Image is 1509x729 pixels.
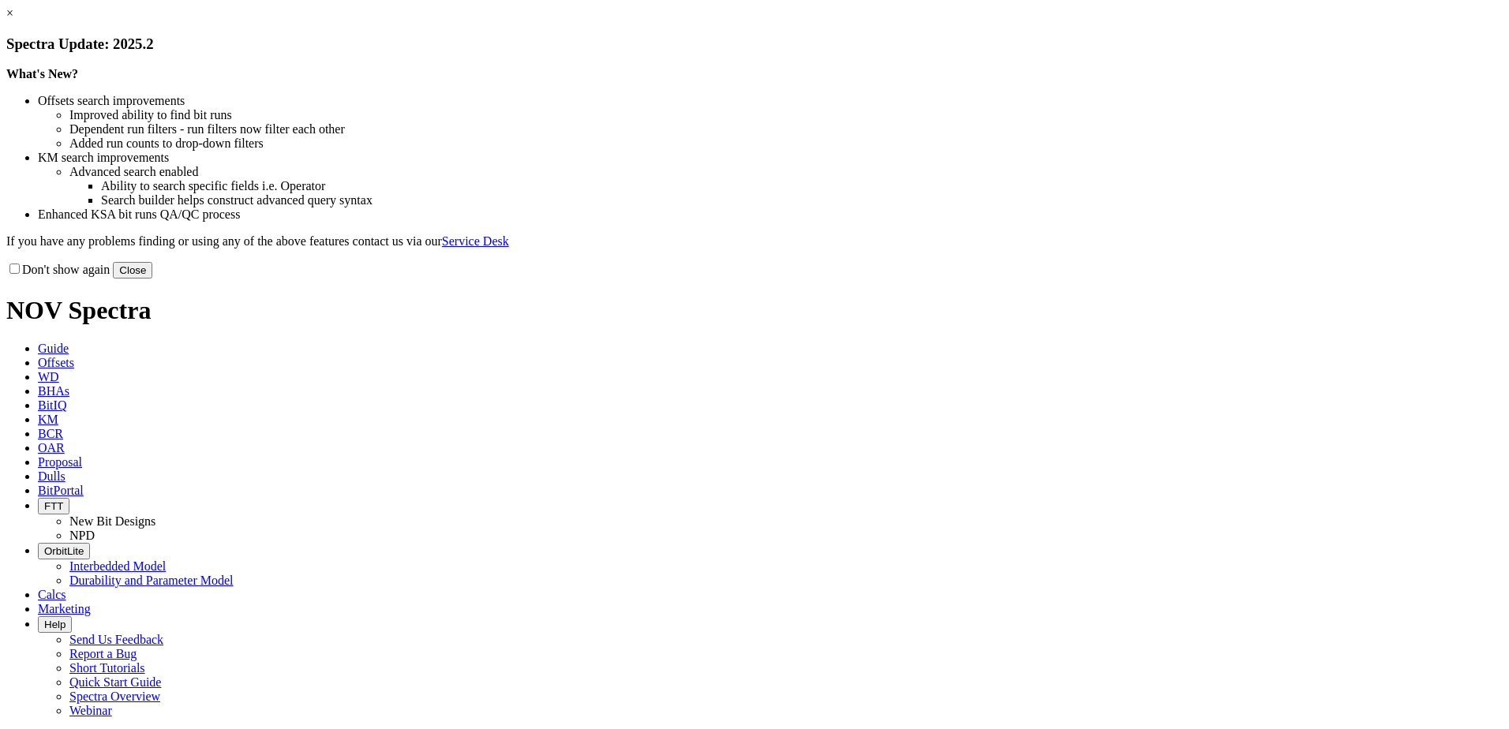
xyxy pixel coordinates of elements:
span: BCR [38,427,63,440]
li: Improved ability to find bit runs [69,108,1503,122]
input: Don't show again [9,264,20,274]
a: Spectra Overview [69,690,160,703]
li: Ability to search specific fields i.e. Operator [101,179,1503,193]
span: FTT [44,500,63,512]
span: Proposal [38,455,82,469]
a: Short Tutorials [69,661,145,675]
li: Offsets search improvements [38,94,1503,108]
li: Advanced search enabled [69,165,1503,179]
a: Webinar [69,704,112,717]
p: If you have any problems finding or using any of the above features contact us via our [6,234,1503,249]
strong: What's New? [6,67,78,80]
span: Calcs [38,588,66,601]
button: Close [113,262,152,279]
span: Guide [38,342,69,355]
label: Don't show again [6,263,110,276]
span: BitPortal [38,484,84,497]
li: Search builder helps construct advanced query syntax [101,193,1503,207]
li: Dependent run filters - run filters now filter each other [69,122,1503,136]
span: Offsets [38,356,74,369]
li: Enhanced KSA bit runs QA/QC process [38,207,1503,222]
a: Report a Bug [69,647,137,660]
h3: Spectra Update: 2025.2 [6,36,1503,53]
a: Send Us Feedback [69,633,163,646]
span: OAR [38,441,65,454]
span: WD [38,370,59,383]
a: New Bit Designs [69,514,155,528]
span: Help [44,619,66,630]
a: Quick Start Guide [69,675,161,689]
a: × [6,6,13,20]
li: KM search improvements [38,151,1503,165]
h1: NOV Spectra [6,296,1503,325]
a: Service Desk [442,234,509,248]
span: KM [38,413,58,426]
span: Dulls [38,469,66,483]
span: OrbitLite [44,545,84,557]
a: Interbedded Model [69,559,166,573]
span: Marketing [38,602,91,615]
span: BHAs [38,384,69,398]
a: Durability and Parameter Model [69,574,234,587]
li: Added run counts to drop-down filters [69,136,1503,151]
span: BitIQ [38,398,66,412]
a: NPD [69,529,95,542]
